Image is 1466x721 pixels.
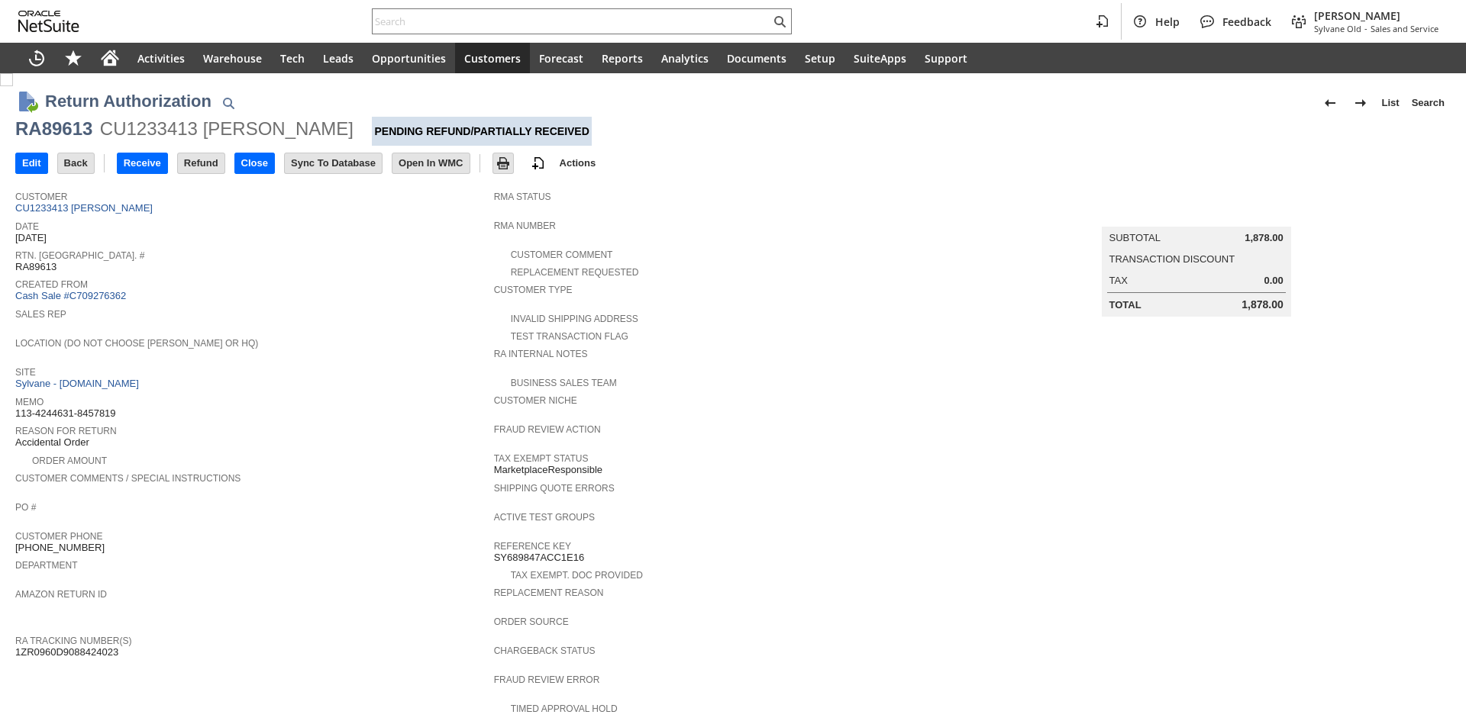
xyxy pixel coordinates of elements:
svg: logo [18,11,79,32]
a: Order Source [494,616,569,627]
a: RA Tracking Number(s) [15,636,131,646]
span: - [1364,23,1368,34]
a: Memo [15,397,44,407]
input: Open In WMC [392,153,470,173]
a: Department [15,560,78,571]
a: Support [915,43,977,73]
img: Quick Find [219,94,237,112]
span: 113-4244631-8457819 [15,407,116,420]
a: Customer Phone [15,531,102,542]
span: Warehouse [203,51,262,66]
a: Warehouse [194,43,271,73]
a: Forecast [530,43,593,73]
span: 0.00 [1264,275,1283,287]
a: Reason For Return [15,426,117,436]
span: Analytics [661,51,709,66]
span: Reports [602,51,643,66]
a: Tech [271,43,314,73]
a: Chargeback Status [494,645,596,656]
caption: Summary [1102,202,1291,227]
a: Opportunities [363,43,455,73]
a: Tax [1109,275,1128,286]
span: SY689847ACC1E16 [494,552,585,564]
a: PO # [15,502,36,513]
span: RA89613 [15,261,57,273]
a: Fraud Review Error [494,674,600,685]
span: Help [1155,14,1180,29]
span: Tech [280,51,305,66]
div: Pending Refund/Partially Received [372,117,591,146]
span: Setup [805,51,835,66]
a: Activities [128,43,194,73]
span: SuiteApps [854,51,906,66]
input: Edit [16,153,47,173]
a: Business Sales Team [511,378,617,388]
a: List [1376,91,1406,115]
span: Forecast [539,51,583,66]
a: Documents [718,43,796,73]
a: Sylvane - [DOMAIN_NAME] [15,378,143,389]
span: Opportunities [372,51,446,66]
div: CU1233413 [PERSON_NAME] [100,117,354,141]
span: Sylvane Old [1314,23,1361,34]
a: SuiteApps [844,43,915,73]
img: Previous [1321,94,1339,112]
a: Customer Niche [494,395,577,406]
a: Amazon Return ID [15,589,107,600]
svg: Search [770,12,789,31]
a: Order Amount [32,455,107,466]
h1: Return Authorization [45,89,212,114]
input: Sync To Database [285,153,382,173]
a: Tax Exempt Status [494,453,589,464]
span: [DATE] [15,232,47,244]
a: Home [92,43,128,73]
a: RMA Status [494,192,551,202]
span: 1,878.00 [1245,232,1284,244]
span: MarketplaceResponsible [494,464,602,476]
a: Customers [455,43,530,73]
span: Sales and Service [1371,23,1439,34]
a: Actions [554,157,602,169]
a: Total [1109,299,1141,311]
a: Customer Type [494,285,573,295]
a: RMA Number [494,220,556,231]
span: [PHONE_NUMBER] [15,542,105,554]
span: Leads [323,51,354,66]
a: CU1233413 [PERSON_NAME] [15,202,157,214]
div: Shortcuts [55,43,92,73]
a: Recent Records [18,43,55,73]
a: Leads [314,43,363,73]
a: Replacement reason [494,587,604,598]
a: Test Transaction Flag [511,331,628,342]
a: Replacement Requested [511,267,639,278]
a: Setup [796,43,844,73]
input: Receive [118,153,167,173]
a: Tax Exempt. Doc Provided [511,570,643,581]
input: Back [58,153,94,173]
input: Print [493,153,513,173]
img: Next [1351,94,1370,112]
a: Date [15,221,39,232]
a: Reports [593,43,652,73]
svg: Home [101,49,119,67]
input: Search [373,12,770,31]
a: Created From [15,279,88,290]
a: Invalid Shipping Address [511,314,638,324]
a: Transaction Discount [1109,253,1235,265]
a: Reference Key [494,541,571,552]
span: Activities [137,51,185,66]
img: add-record.svg [529,154,547,172]
a: Shipping Quote Errors [494,483,615,494]
a: Rtn. [GEOGRAPHIC_DATA]. # [15,250,144,261]
a: Location (Do Not Choose [PERSON_NAME] or HQ) [15,338,258,349]
div: RA89613 [15,117,92,141]
a: Customer Comments / Special Instructions [15,473,241,484]
svg: Shortcuts [64,49,82,67]
input: Refund [178,153,224,173]
span: 1ZR0960D9088424023 [15,646,118,658]
a: Cash Sale #C709276362 [15,290,126,301]
a: Search [1406,91,1451,115]
a: Customer Comment [511,249,613,260]
span: [PERSON_NAME] [1314,8,1439,23]
span: Accidental Order [15,436,89,449]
